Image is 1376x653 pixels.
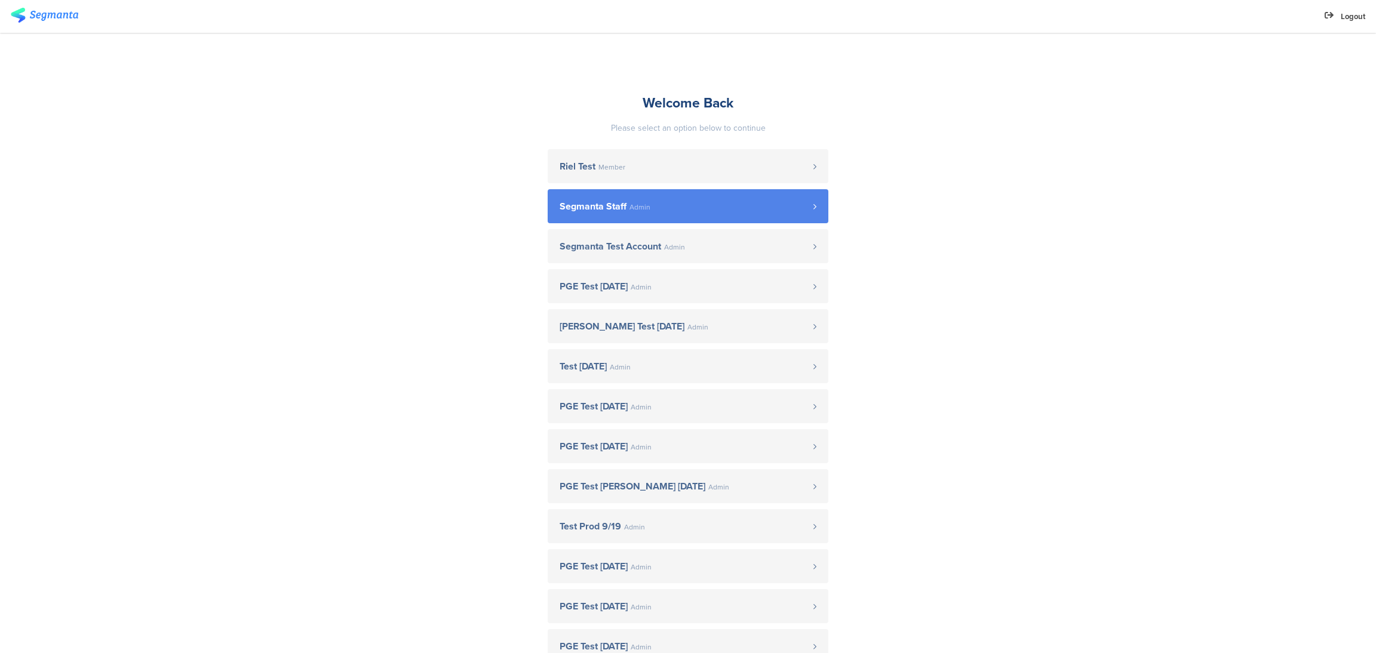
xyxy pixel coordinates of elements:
[560,602,628,611] span: PGE Test [DATE]
[548,389,828,423] a: PGE Test [DATE] Admin
[664,244,685,251] span: Admin
[631,643,652,651] span: Admin
[548,122,828,134] div: Please select an option below to continue
[548,589,828,623] a: PGE Test [DATE] Admin
[548,309,828,343] a: [PERSON_NAME] Test [DATE] Admin
[548,509,828,543] a: Test Prod 9/19 Admin
[560,242,661,251] span: Segmanta Test Account
[631,603,652,611] span: Admin
[560,362,607,371] span: Test [DATE]
[560,162,595,171] span: Riel Test
[598,164,625,171] span: Member
[548,229,828,263] a: Segmanta Test Account Admin
[560,402,628,411] span: PGE Test [DATE]
[631,403,652,411] span: Admin
[560,562,628,571] span: PGE Test [DATE]
[631,284,652,291] span: Admin
[548,189,828,223] a: Segmanta Staff Admin
[548,269,828,303] a: PGE Test [DATE] Admin
[631,443,652,451] span: Admin
[548,549,828,583] a: PGE Test [DATE] Admin
[708,483,729,491] span: Admin
[560,282,628,291] span: PGE Test [DATE]
[631,563,652,571] span: Admin
[548,93,828,113] div: Welcome Back
[548,349,828,383] a: Test [DATE] Admin
[11,8,78,23] img: segmanta logo
[560,642,628,651] span: PGE Test [DATE]
[560,522,621,531] span: Test Prod 9/19
[548,469,828,503] a: PGE Test [PERSON_NAME] [DATE] Admin
[629,204,650,211] span: Admin
[624,523,645,531] span: Admin
[610,364,631,371] span: Admin
[1341,11,1365,22] span: Logout
[560,202,626,211] span: Segmanta Staff
[560,322,684,331] span: [PERSON_NAME] Test [DATE]
[548,429,828,463] a: PGE Test [DATE] Admin
[560,442,628,451] span: PGE Test [DATE]
[687,324,708,331] span: Admin
[560,482,705,491] span: PGE Test [PERSON_NAME] [DATE]
[548,149,828,183] a: Riel Test Member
